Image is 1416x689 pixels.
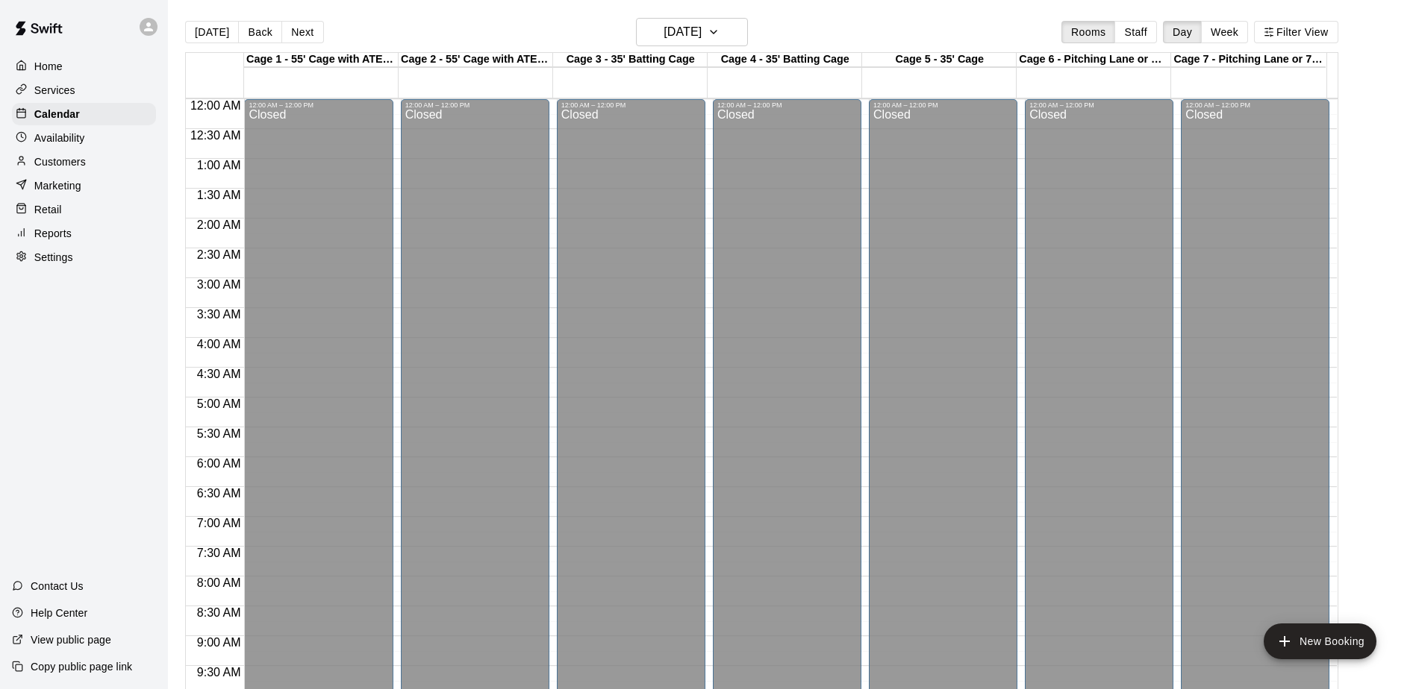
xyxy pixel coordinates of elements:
div: Cage 4 - 35' Batting Cage [708,53,862,67]
div: Cage 3 - 35' Batting Cage [553,53,708,67]
a: Calendar [12,103,156,125]
p: Contact Us [31,579,84,594]
a: Availability [12,127,156,149]
p: Marketing [34,178,81,193]
div: Cage 1 - 55' Cage with ATEC M3X 2.0 Baseball Pitching Machine [244,53,399,67]
span: 3:30 AM [193,308,245,321]
a: Settings [12,246,156,268]
div: 12:00 AM – 12:00 PM [873,101,1013,109]
p: Help Center [31,605,87,620]
div: Cage 2 - 55' Cage with ATEC M3X 2.0 Baseball Pitching Machine [399,53,553,67]
span: 1:00 AM [193,159,245,172]
h6: [DATE] [664,22,702,43]
a: Retail [12,198,156,221]
span: 3:00 AM [193,278,245,291]
span: 1:30 AM [193,189,245,201]
span: 9:00 AM [193,636,245,649]
button: add [1264,623,1376,659]
button: Back [238,21,282,43]
div: Cage 7 - Pitching Lane or 70' Cage for live at-bats [1171,53,1326,67]
p: Customers [34,154,86,169]
span: 7:00 AM [193,517,245,529]
span: 4:30 AM [193,368,245,380]
button: Next [281,21,323,43]
div: 12:00 AM – 12:00 PM [1029,101,1169,109]
p: Home [34,59,63,74]
button: Staff [1114,21,1157,43]
button: Rooms [1061,21,1115,43]
div: 12:00 AM – 12:00 PM [717,101,857,109]
a: Home [12,55,156,78]
a: Customers [12,151,156,173]
span: 4:00 AM [193,338,245,350]
button: Day [1163,21,1202,43]
a: Marketing [12,174,156,197]
span: 2:30 AM [193,248,245,261]
p: Calendar [34,107,80,122]
span: 6:30 AM [193,487,245,500]
a: Services [12,79,156,101]
div: Cage 5 - 35' Cage [862,53,1017,67]
span: 8:30 AM [193,606,245,619]
span: 6:00 AM [193,457,245,470]
div: Cage 6 - Pitching Lane or Hitting (35' Cage) [1017,53,1171,67]
p: Availability [34,130,85,145]
p: Copy public page link [31,659,132,674]
p: Services [34,83,75,98]
span: 9:30 AM [193,666,245,679]
button: Filter View [1254,21,1338,43]
span: 7:30 AM [193,547,245,559]
div: 12:00 AM – 12:00 PM [561,101,701,109]
a: Reports [12,222,156,245]
button: Week [1201,21,1248,43]
button: [DATE] [185,21,239,43]
span: 2:00 AM [193,218,245,231]
p: View public page [31,632,111,647]
button: [DATE] [636,18,748,46]
div: 12:00 AM – 12:00 PM [1185,101,1325,109]
div: 12:00 AM – 12:00 PM [249,101,388,109]
span: 12:30 AM [187,129,245,142]
div: 12:00 AM – 12:00 PM [405,101,545,109]
p: Settings [34,250,73,265]
p: Retail [34,202,62,217]
span: 5:00 AM [193,397,245,410]
span: 5:30 AM [193,427,245,440]
span: 12:00 AM [187,99,245,112]
p: Reports [34,226,72,241]
span: 8:00 AM [193,576,245,589]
